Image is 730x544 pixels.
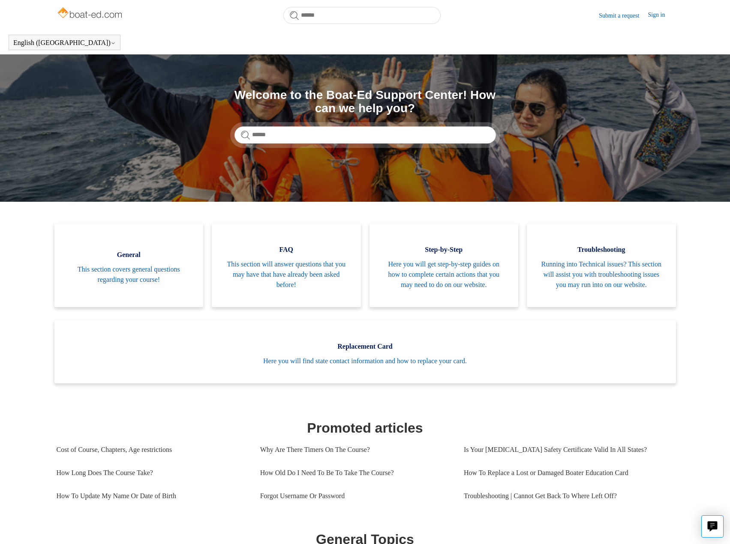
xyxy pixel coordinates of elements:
[464,484,667,508] a: Troubleshooting | Cannot Get Back To Where Left Off?
[67,250,191,260] span: General
[54,320,676,383] a: Replacement Card Here you will find state contact information and how to replace your card.
[599,11,648,20] a: Submit a request
[57,461,247,484] a: How Long Does The Course Take?
[234,126,496,143] input: Search
[67,356,663,366] span: Here you will find state contact information and how to replace your card.
[225,259,348,290] span: This section will answer questions that you may have that have already been asked before!
[283,7,441,24] input: Search
[67,264,191,285] span: This section covers general questions regarding your course!
[260,484,451,508] a: Forgot Username Or Password
[13,39,116,47] button: English ([GEOGRAPHIC_DATA])
[225,245,348,255] span: FAQ
[382,245,506,255] span: Step-by-Step
[648,10,673,21] a: Sign in
[370,223,519,307] a: Step-by-Step Here you will get step-by-step guides on how to complete certain actions that you ma...
[234,89,496,115] h1: Welcome to the Boat-Ed Support Center! How can we help you?
[464,461,667,484] a: How To Replace a Lost or Damaged Boater Education Card
[540,245,663,255] span: Troubleshooting
[382,259,506,290] span: Here you will get step-by-step guides on how to complete certain actions that you may need to do ...
[260,438,451,461] a: Why Are There Timers On The Course?
[57,438,247,461] a: Cost of Course, Chapters, Age restrictions
[464,438,667,461] a: Is Your [MEDICAL_DATA] Safety Certificate Valid In All States?
[260,461,451,484] a: How Old Do I Need To Be To Take The Course?
[57,5,125,22] img: Boat-Ed Help Center home page
[701,515,724,538] button: Live chat
[57,418,674,438] h1: Promoted articles
[67,341,663,352] span: Replacement Card
[212,223,361,307] a: FAQ This section will answer questions that you may have that have already been asked before!
[527,223,676,307] a: Troubleshooting Running into Technical issues? This section will assist you with troubleshooting ...
[57,484,247,508] a: How To Update My Name Or Date of Birth
[54,223,204,307] a: General This section covers general questions regarding your course!
[540,259,663,290] span: Running into Technical issues? This section will assist you with troubleshooting issues you may r...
